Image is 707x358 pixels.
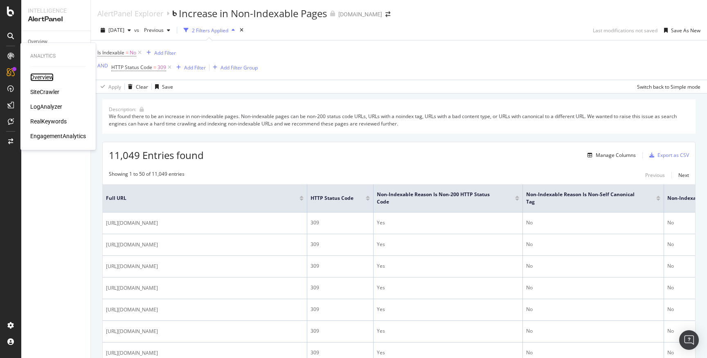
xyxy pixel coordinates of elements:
div: Manage Columns [596,152,636,159]
div: Add Filter [184,64,206,71]
div: No [526,349,660,356]
button: Export as CSV [646,149,689,162]
span: Full URL [106,195,287,202]
div: No [526,327,660,335]
span: [URL][DOMAIN_NAME] [106,349,158,357]
div: Apply [108,83,121,90]
button: [DATE] [97,24,134,37]
div: Switch back to Simple mode [637,83,700,90]
div: 309 [311,219,370,226]
button: Clear [125,80,148,93]
div: 309 [311,327,370,335]
span: [URL][DOMAIN_NAME] [106,262,158,271]
div: 309 [311,262,370,270]
button: Save As New [661,24,700,37]
div: No [526,284,660,291]
span: HTTP Status Code [111,64,152,71]
div: Yes [377,349,519,356]
div: Previous [645,172,665,179]
a: RealKeywords [30,117,67,125]
div: 309 [311,284,370,291]
span: Previous [141,27,164,34]
div: Showing 1 to 50 of 11,049 entries [109,170,185,180]
div: Yes [377,327,519,335]
button: Apply [97,80,121,93]
button: Previous [645,170,665,180]
div: No [526,241,660,248]
a: SiteCrawler [30,88,59,96]
span: [URL][DOMAIN_NAME] [106,241,158,249]
button: Save [152,80,173,93]
span: 2025 Aug. 29th [108,27,124,34]
span: [URL][DOMAIN_NAME] [106,306,158,314]
div: Save [162,83,173,90]
div: Add Filter Group [221,64,258,71]
a: EngagementAnalytics [30,132,86,140]
div: Last modifications not saved [593,27,657,34]
div: 309 [311,349,370,356]
button: Add Filter Group [209,63,258,72]
span: No [130,47,136,58]
button: 2 Filters Applied [180,24,238,37]
div: Yes [377,241,519,248]
span: HTTP Status Code [311,195,353,202]
div: arrow-right-arrow-left [385,11,390,17]
div: Yes [377,219,519,226]
div: Next [678,172,689,179]
div: Yes [377,306,519,313]
div: Description: [109,106,136,113]
div: Overview [28,38,47,46]
span: Non-Indexable Reason is Non-200 HTTP Status Code [377,191,503,206]
span: [URL][DOMAIN_NAME] [106,284,158,292]
span: Non-Indexable Reason is Non-Self Canonical Tag [526,191,644,206]
a: Overview [28,38,85,46]
button: AND [97,62,108,69]
div: No [526,262,660,270]
div: Yes [377,262,519,270]
span: = [153,64,156,71]
span: [URL][DOMAIN_NAME] [106,219,158,227]
div: times [238,26,245,34]
div: Clear [136,83,148,90]
div: 309 [311,241,370,248]
span: [URL][DOMAIN_NAME] [106,327,158,336]
div: AND [97,62,108,69]
div: 2 Filters Applied [192,27,228,34]
button: Next [678,170,689,180]
button: Add Filter [173,63,206,72]
div: Yes [377,284,519,291]
a: LogAnalyzer [30,103,62,111]
div: Save As New [671,27,700,34]
a: AlertPanel Explorer [97,9,163,18]
div: [DOMAIN_NAME] [338,10,382,18]
span: 11,049 Entries found [109,148,204,162]
span: vs [134,27,141,34]
div: Add Filter [154,49,176,56]
div: Export as CSV [657,152,689,159]
span: = [126,49,128,56]
div: Intelligence [28,7,84,15]
span: Is Indexable [97,49,124,56]
div: We found there to be an increase in non-indexable pages. Non-indexable pages can be non-200 statu... [109,113,689,127]
div: No [526,306,660,313]
button: Previous [141,24,173,37]
button: Switch back to Simple mode [634,80,700,93]
div: 309 [311,306,370,313]
a: Overview [30,73,54,81]
button: Manage Columns [584,150,636,160]
div: No [526,219,660,226]
div: AlertPanel [28,15,84,24]
span: 309 [158,62,166,73]
div: Increase in Non-Indexable Pages [179,7,327,20]
div: Analytics [30,53,86,60]
div: Open Intercom Messenger [679,330,699,350]
button: Add Filter [143,48,176,58]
